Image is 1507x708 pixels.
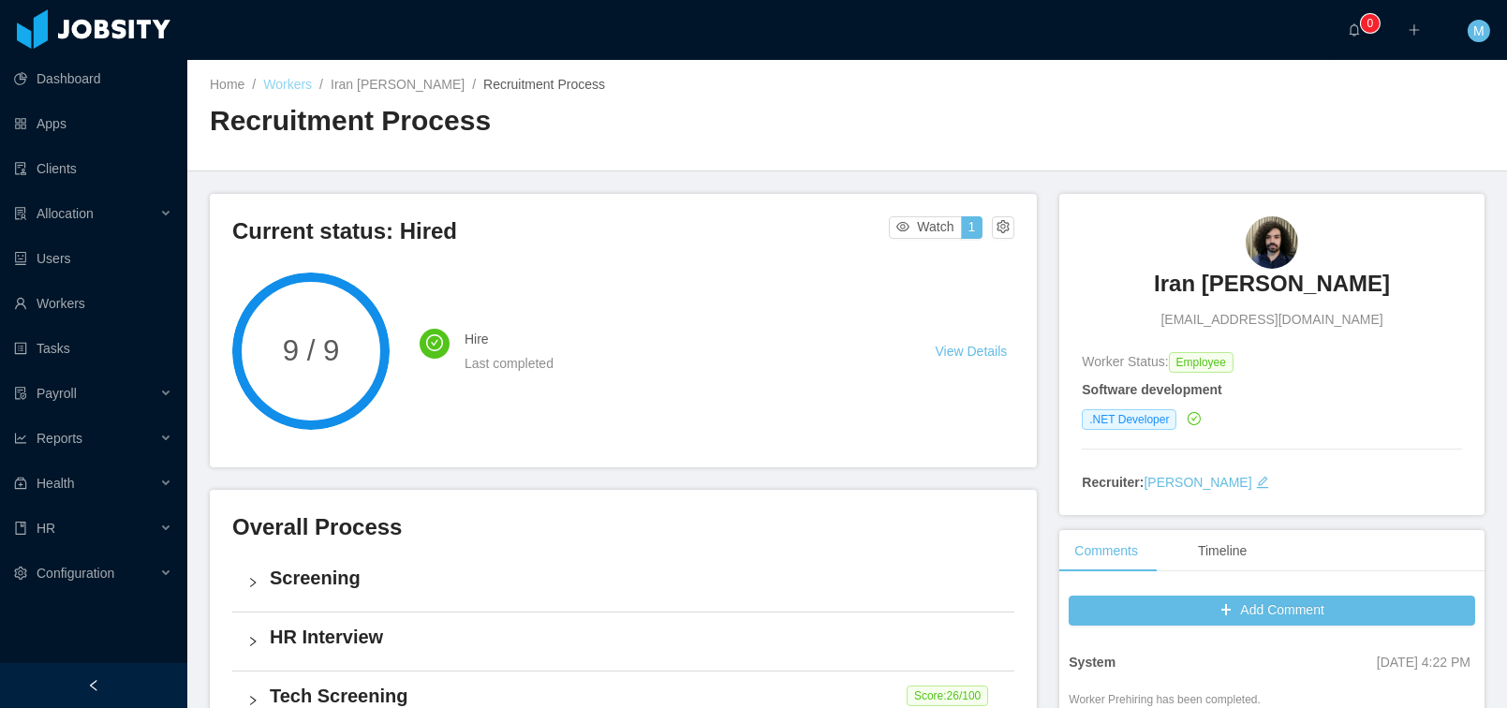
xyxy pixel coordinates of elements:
[465,329,891,349] h4: Hire
[1082,409,1176,430] span: .NET Developer
[426,334,443,351] i: icon: check-circle
[14,330,172,367] a: icon: profileTasks
[37,566,114,581] span: Configuration
[1161,310,1383,330] span: [EMAIL_ADDRESS][DOMAIN_NAME]
[907,686,988,706] span: Score: 26 /100
[1348,23,1361,37] i: icon: bell
[465,353,891,374] div: Last completed
[1082,354,1168,369] span: Worker Status:
[472,77,476,92] span: /
[37,386,77,401] span: Payroll
[1377,655,1470,670] span: [DATE] 4:22 PM
[1188,412,1201,425] i: icon: check-circle
[232,216,889,246] h3: Current status: Hired
[1408,23,1421,37] i: icon: plus
[1059,530,1153,572] div: Comments
[14,60,172,97] a: icon: pie-chartDashboard
[247,636,259,647] i: icon: right
[210,102,848,140] h2: Recruitment Process
[14,387,27,400] i: icon: file-protect
[247,577,259,588] i: icon: right
[1361,14,1380,33] sup: 0
[961,216,983,239] button: 1
[14,567,27,580] i: icon: setting
[14,522,27,535] i: icon: book
[232,512,1014,542] h3: Overall Process
[1256,476,1269,489] i: icon: edit
[1184,411,1201,426] a: icon: check-circle
[483,77,605,92] span: Recruitment Process
[270,624,999,650] h4: HR Interview
[1183,530,1262,572] div: Timeline
[936,344,1008,359] a: View Details
[1082,475,1144,490] strong: Recruiter:
[252,77,256,92] span: /
[14,477,27,490] i: icon: medicine-box
[319,77,323,92] span: /
[889,216,961,239] button: icon: eyeWatch
[1473,20,1485,42] span: M
[270,565,999,591] h4: Screening
[1069,596,1475,626] button: icon: plusAdd Comment
[1169,352,1234,373] span: Employee
[14,285,172,322] a: icon: userWorkers
[1069,691,1261,708] div: Worker Prehiring has been completed.
[232,612,1014,671] div: icon: rightHR Interview
[14,432,27,445] i: icon: line-chart
[1069,655,1115,670] strong: System
[992,216,1014,239] button: icon: setting
[263,77,312,92] a: Workers
[37,431,82,446] span: Reports
[247,695,259,706] i: icon: right
[1144,475,1251,490] a: [PERSON_NAME]
[232,336,390,365] span: 9 / 9
[37,206,94,221] span: Allocation
[14,150,172,187] a: icon: auditClients
[232,553,1014,612] div: icon: rightScreening
[37,521,55,536] span: HR
[1154,269,1390,299] h3: Iran [PERSON_NAME]
[210,77,244,92] a: Home
[14,207,27,220] i: icon: solution
[1082,382,1221,397] strong: Software development
[37,476,74,491] span: Health
[1246,216,1298,269] img: 9030a343-810a-4285-a630-ee9abc04ab13_664be05321f78-90w.png
[1154,269,1390,310] a: Iran [PERSON_NAME]
[14,240,172,277] a: icon: robotUsers
[331,77,465,92] a: Iran [PERSON_NAME]
[14,105,172,142] a: icon: appstoreApps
